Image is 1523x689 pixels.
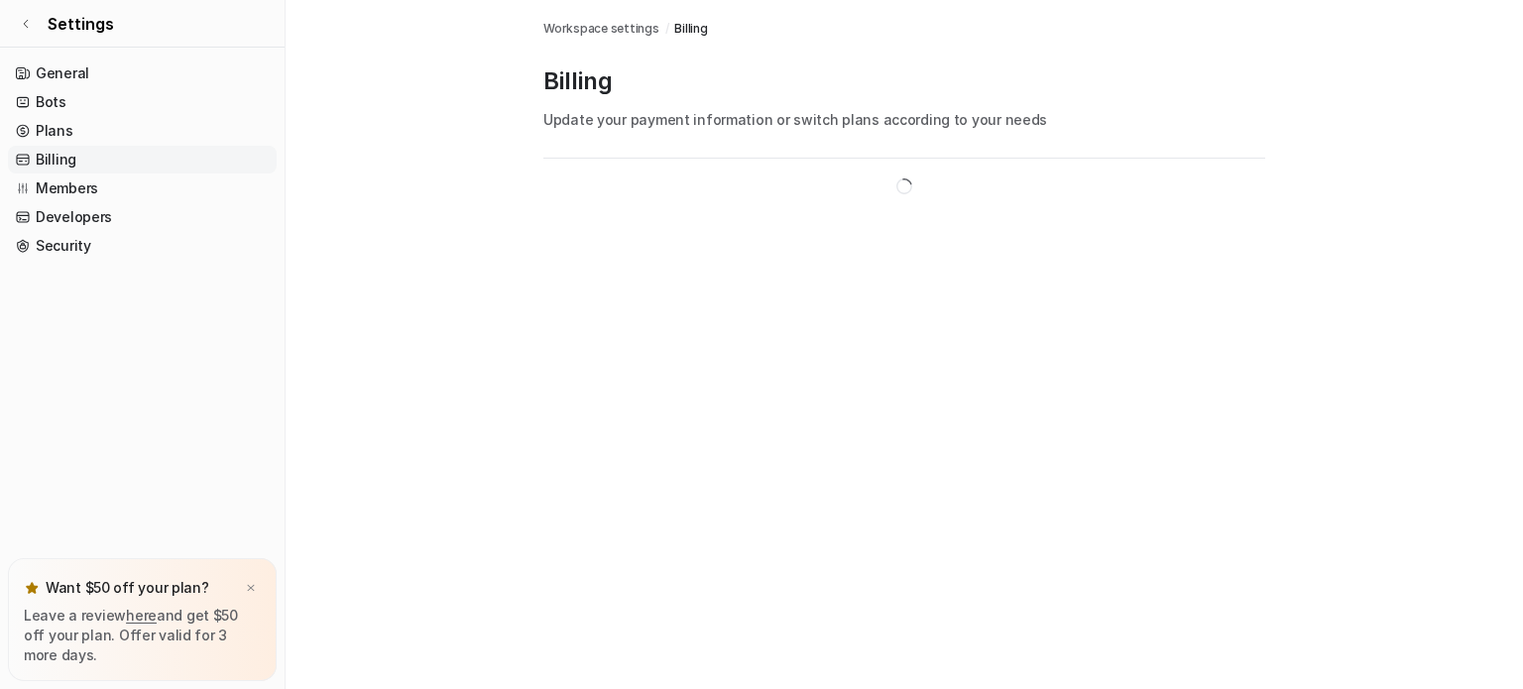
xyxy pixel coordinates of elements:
img: star [24,580,40,596]
a: Billing [674,20,707,38]
a: Developers [8,203,277,231]
a: General [8,59,277,87]
span: / [665,20,669,38]
a: Workspace settings [543,20,659,38]
a: Billing [8,146,277,173]
p: Leave a review and get $50 off your plan. Offer valid for 3 more days. [24,606,261,665]
a: Bots [8,88,277,116]
span: Settings [48,12,114,36]
p: Billing [543,65,1265,97]
a: Members [8,174,277,202]
p: Want $50 off your plan? [46,578,209,598]
img: x [245,582,257,595]
a: Security [8,232,277,260]
p: Update your payment information or switch plans according to your needs [543,109,1265,130]
a: Plans [8,117,277,145]
a: here [126,607,157,624]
